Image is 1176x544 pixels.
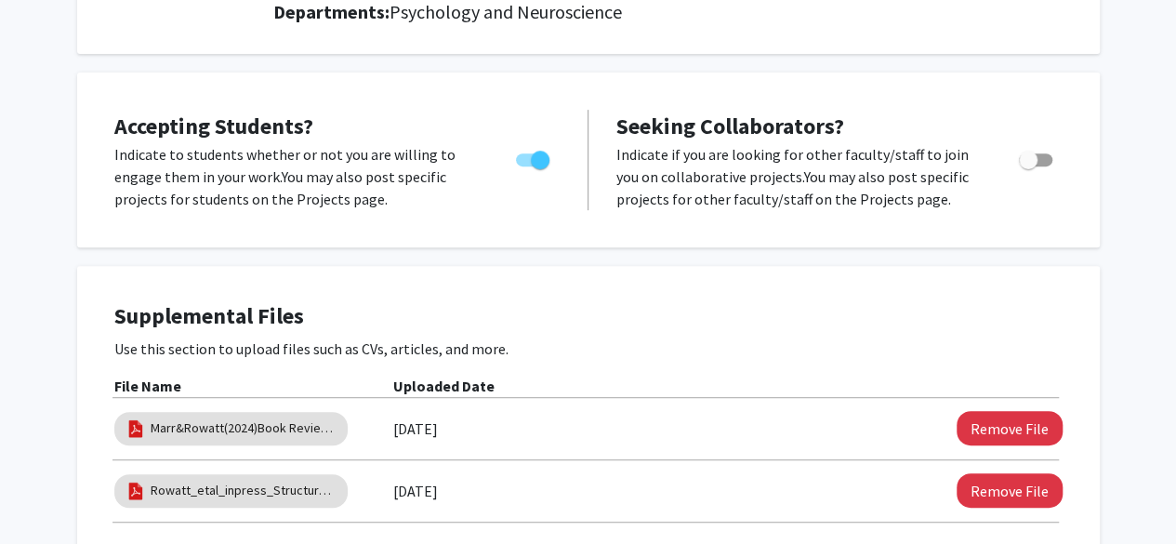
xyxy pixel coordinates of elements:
p: Indicate if you are looking for other faculty/staff to join you on collaborative projects. You ma... [616,143,984,210]
label: [DATE] [393,475,438,507]
h4: Supplemental Files [114,303,1063,330]
h2: Departments: [259,1,1080,23]
p: Use this section to upload files such as CVs, articles, and more. [114,338,1063,360]
b: Uploaded Date [393,377,495,395]
a: Rowatt_etal_inpress_Structure_of_Religion_Spirituality_PRS [151,481,337,500]
button: Remove Marr&Rowatt(2024)Book Review of "Awe"by Dacher Keltner. IJRP, Vol34, pp94-96. File [957,411,1063,445]
a: Marr&Rowatt(2024)Book Review of "Awe"by [PERSON_NAME]. IJRP, Vol34, pp94-96. [151,418,337,438]
b: File Name [114,377,181,395]
iframe: Chat [14,460,79,530]
button: Remove Rowatt_etal_inpress_Structure_of_Religion_Spirituality_PRS File [957,473,1063,508]
div: Toggle [509,143,560,171]
span: Seeking Collaborators? [616,112,844,140]
span: Accepting Students? [114,112,313,140]
img: pdf_icon.png [126,481,146,501]
div: Toggle [1011,143,1063,171]
p: Indicate to students whether or not you are willing to engage them in your work. You may also pos... [114,143,481,210]
img: pdf_icon.png [126,418,146,439]
label: [DATE] [393,413,438,444]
